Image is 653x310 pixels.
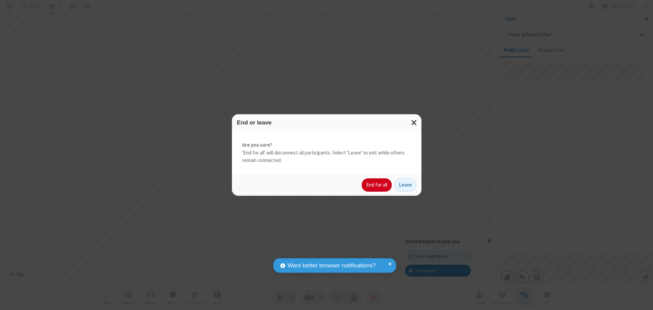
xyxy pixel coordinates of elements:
[232,131,421,175] div: 'End for all' will disconnect all participants. Select 'Leave' to exit while others remain connec...
[242,141,411,149] strong: Are you sure?
[288,261,376,270] span: Want better browser notifications?
[394,178,416,192] button: Leave
[407,114,421,131] button: Close modal
[362,178,392,192] button: End for all
[237,119,416,126] h3: End or leave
